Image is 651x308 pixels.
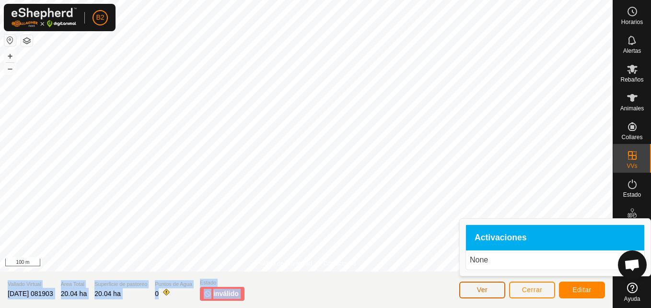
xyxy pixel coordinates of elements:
[155,280,192,288] span: Puntos de Agua
[509,282,555,298] button: Cerrar
[475,234,527,242] span: Activaciones
[61,280,87,288] span: Área Total
[4,35,16,46] button: Restablecer Mapa
[21,35,33,47] button: Capas del Mapa
[627,163,637,169] span: VVs
[613,279,651,306] a: Ayuda
[12,8,77,27] img: Logo Gallagher
[623,48,641,54] span: Alertas
[213,289,239,299] span: inválido
[204,289,211,299] img: inválido
[621,134,642,140] span: Collares
[572,286,592,294] span: Editar
[94,280,147,288] span: Superficie de pastoreo
[620,77,643,83] span: Rebaños
[559,282,605,298] button: Editar
[8,290,53,297] span: [DATE] 081903
[4,63,16,74] button: –
[96,12,104,23] span: B2
[477,286,488,294] span: Ver
[624,296,640,302] span: Ayuda
[94,290,121,297] span: 20.04 ha
[4,50,16,62] button: +
[623,192,641,198] span: Estado
[200,279,244,287] span: Estado
[8,280,53,288] span: Vallado Virtual
[522,286,543,294] span: Cerrar
[620,106,644,111] span: Animales
[155,290,159,297] span: 0
[621,19,643,25] span: Horarios
[324,259,356,268] a: Contáctenos
[459,282,505,298] button: Ver
[618,250,647,279] a: Chat abierto
[470,254,640,266] p: None
[257,259,312,268] a: Política de Privacidad
[61,290,87,297] span: 20.04 ha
